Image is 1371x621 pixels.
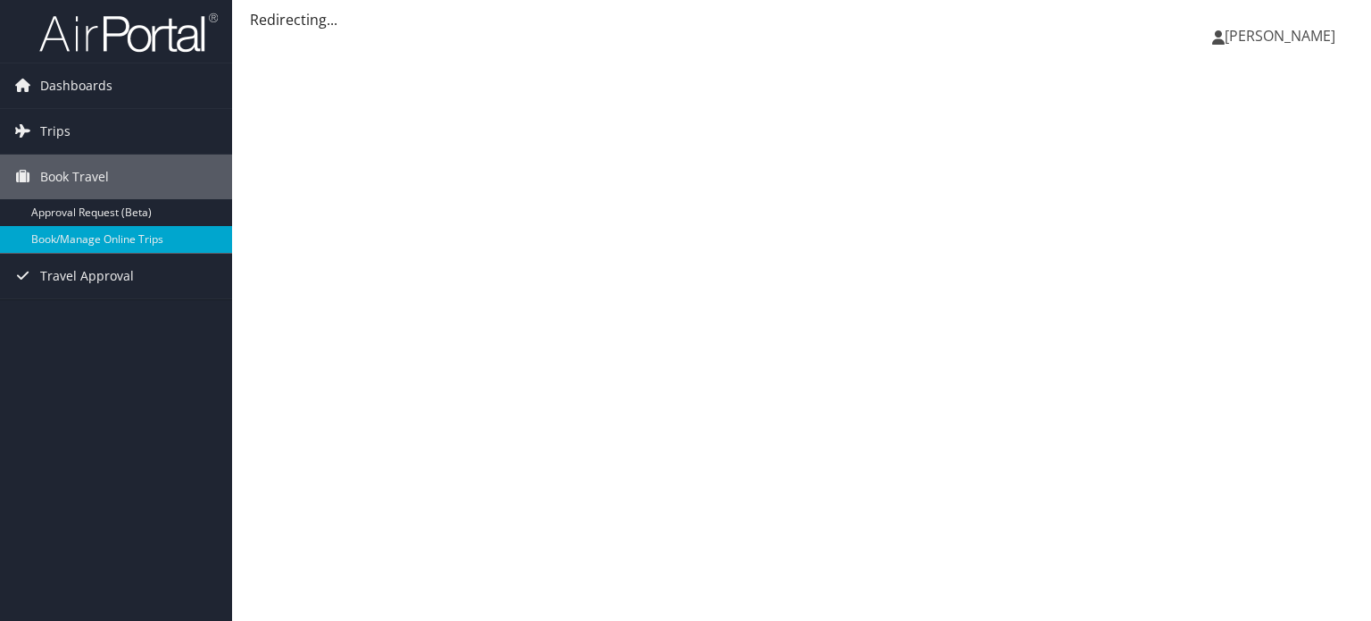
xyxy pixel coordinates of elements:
span: Dashboards [40,63,112,108]
div: Redirecting... [250,9,1353,30]
span: Trips [40,109,71,154]
span: [PERSON_NAME] [1225,26,1335,46]
a: [PERSON_NAME] [1212,9,1353,63]
span: Book Travel [40,155,109,199]
span: Travel Approval [40,254,134,298]
img: airportal-logo.png [39,12,218,54]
